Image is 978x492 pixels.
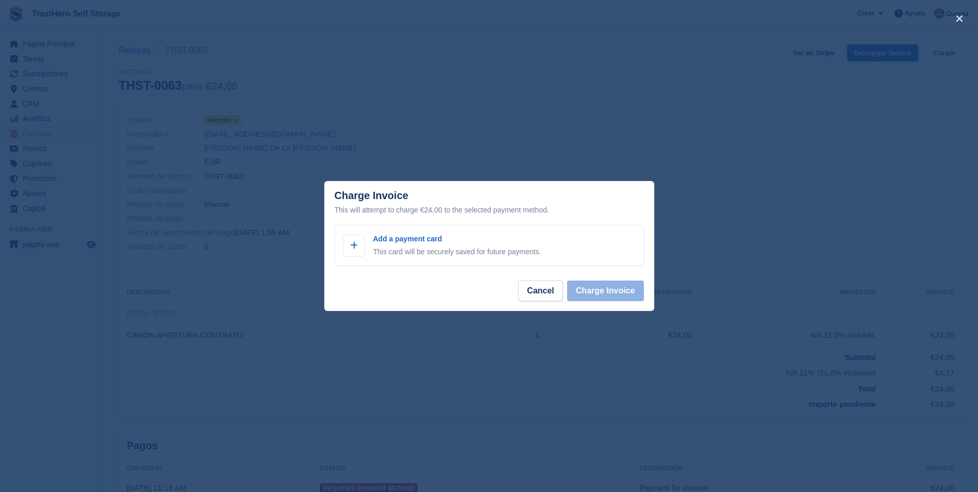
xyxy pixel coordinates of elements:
button: Charge Invoice [567,281,644,301]
button: Cancel [518,281,562,301]
button: close [951,10,968,27]
div: Charge Invoice [335,190,644,216]
div: This will attempt to charge €24,00 to the selected payment method. [335,204,644,216]
p: This card will be securely saved for future payments. [373,247,541,257]
p: Add a payment card [373,234,541,244]
a: Add a payment card This card will be securely saved for future payments. [335,225,644,266]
